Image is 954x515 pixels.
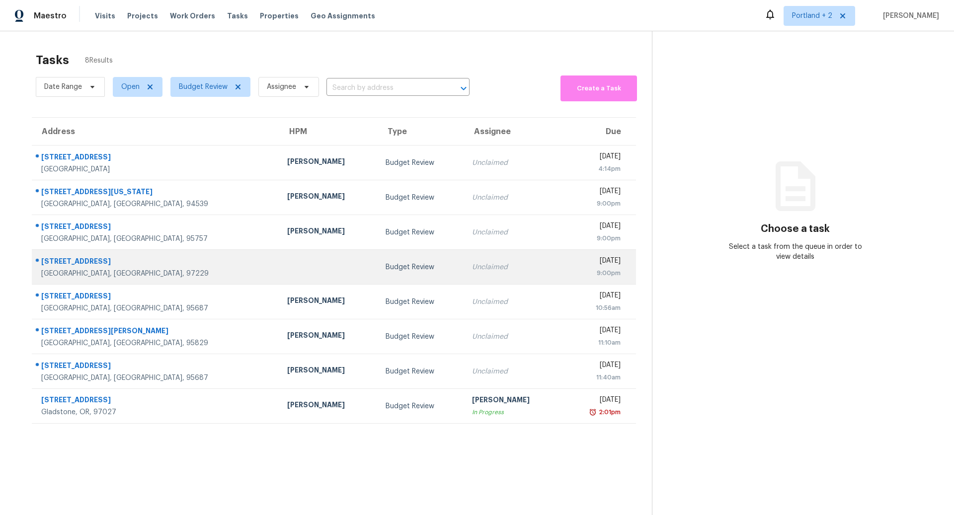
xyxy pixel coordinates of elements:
[386,367,456,376] div: Budget Review
[570,360,621,372] div: [DATE]
[386,401,456,411] div: Budget Review
[472,407,555,417] div: In Progress
[386,227,456,237] div: Budget Review
[724,242,867,262] div: Select a task from the queue in order to view details
[41,361,271,373] div: [STREET_ADDRESS]
[386,193,456,203] div: Budget Review
[472,297,555,307] div: Unclaimed
[570,151,621,164] div: [DATE]
[287,400,370,412] div: [PERSON_NAME]
[570,268,621,278] div: 9:00pm
[41,199,271,209] div: [GEOGRAPHIC_DATA], [GEOGRAPHIC_DATA], 94539
[121,82,140,92] span: Open
[570,338,621,348] div: 11:10am
[85,56,113,66] span: 8 Results
[41,234,271,244] div: [GEOGRAPHIC_DATA], [GEOGRAPHIC_DATA], 95757
[472,158,555,168] div: Unclaimed
[36,55,69,65] h2: Tasks
[41,291,271,303] div: [STREET_ADDRESS]
[32,118,279,146] th: Address
[386,332,456,342] div: Budget Review
[287,156,370,169] div: [PERSON_NAME]
[287,226,370,238] div: [PERSON_NAME]
[41,303,271,313] div: [GEOGRAPHIC_DATA], [GEOGRAPHIC_DATA], 95687
[565,83,632,94] span: Create a Task
[41,256,271,269] div: [STREET_ADDRESS]
[179,82,228,92] span: Budget Review
[570,186,621,199] div: [DATE]
[570,395,621,407] div: [DATE]
[41,326,271,338] div: [STREET_ADDRESS][PERSON_NAME]
[472,395,555,407] div: [PERSON_NAME]
[41,407,271,417] div: Gladstone, OR, 97027
[287,295,370,308] div: [PERSON_NAME]
[386,297,456,307] div: Budget Review
[457,81,471,95] button: Open
[472,332,555,342] div: Unclaimed
[287,330,370,343] div: [PERSON_NAME]
[41,373,271,383] div: [GEOGRAPHIC_DATA], [GEOGRAPHIC_DATA], 95687
[326,80,442,96] input: Search by address
[472,367,555,376] div: Unclaimed
[570,372,621,382] div: 11:40am
[472,193,555,203] div: Unclaimed
[41,395,271,407] div: [STREET_ADDRESS]
[560,75,637,101] button: Create a Task
[267,82,296,92] span: Assignee
[761,224,830,234] h3: Choose a task
[95,11,115,21] span: Visits
[570,164,621,174] div: 4:14pm
[44,82,82,92] span: Date Range
[562,118,636,146] th: Due
[386,158,456,168] div: Budget Review
[41,152,271,164] div: [STREET_ADDRESS]
[879,11,939,21] span: [PERSON_NAME]
[570,199,621,209] div: 9:00pm
[472,262,555,272] div: Unclaimed
[472,227,555,237] div: Unclaimed
[41,187,271,199] div: [STREET_ADDRESS][US_STATE]
[127,11,158,21] span: Projects
[227,12,248,19] span: Tasks
[570,325,621,338] div: [DATE]
[287,365,370,377] div: [PERSON_NAME]
[597,407,621,417] div: 2:01pm
[260,11,299,21] span: Properties
[287,191,370,204] div: [PERSON_NAME]
[41,221,271,234] div: [STREET_ADDRESS]
[279,118,378,146] th: HPM
[311,11,375,21] span: Geo Assignments
[570,256,621,268] div: [DATE]
[570,221,621,233] div: [DATE]
[41,338,271,348] div: [GEOGRAPHIC_DATA], [GEOGRAPHIC_DATA], 95829
[41,164,271,174] div: [GEOGRAPHIC_DATA]
[170,11,215,21] span: Work Orders
[570,291,621,303] div: [DATE]
[464,118,562,146] th: Assignee
[570,233,621,243] div: 9:00pm
[792,11,832,21] span: Portland + 2
[378,118,464,146] th: Type
[41,269,271,279] div: [GEOGRAPHIC_DATA], [GEOGRAPHIC_DATA], 97229
[386,262,456,272] div: Budget Review
[570,303,621,313] div: 10:56am
[34,11,67,21] span: Maestro
[589,407,597,417] img: Overdue Alarm Icon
